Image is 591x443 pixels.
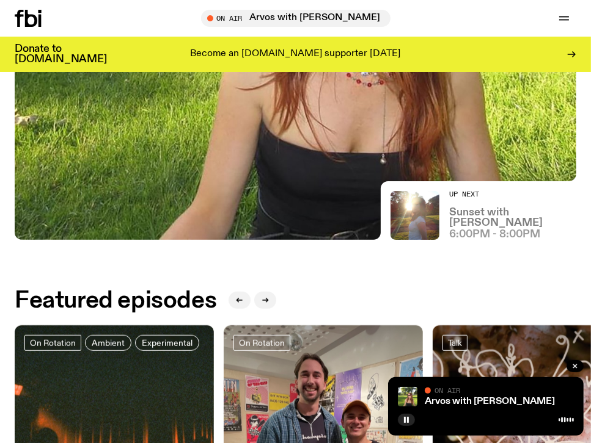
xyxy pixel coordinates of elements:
[15,44,107,65] h3: Donate to [DOMAIN_NAME]
[233,335,290,351] a: On Rotation
[30,338,76,347] span: On Rotation
[449,191,576,198] h2: Up Next
[142,338,193,347] span: Experimental
[448,338,462,347] span: Talk
[92,338,125,347] span: Ambient
[442,335,468,351] a: Talk
[85,335,131,351] a: Ambient
[398,387,417,406] img: Lizzie Bowles is sitting in a bright green field of grass, with dark sunglasses and a black top. ...
[435,386,460,394] span: On Air
[449,207,576,228] a: Sunset with [PERSON_NAME]
[24,335,81,351] a: On Rotation
[135,335,199,351] a: Experimental
[15,290,216,312] h2: Featured episodes
[449,229,540,240] span: 6:00pm - 8:00pm
[425,397,555,406] a: Arvos with [PERSON_NAME]
[239,338,285,347] span: On Rotation
[191,49,401,60] p: Become an [DOMAIN_NAME] supporter [DATE]
[201,10,391,27] button: On AirArvos with [PERSON_NAME]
